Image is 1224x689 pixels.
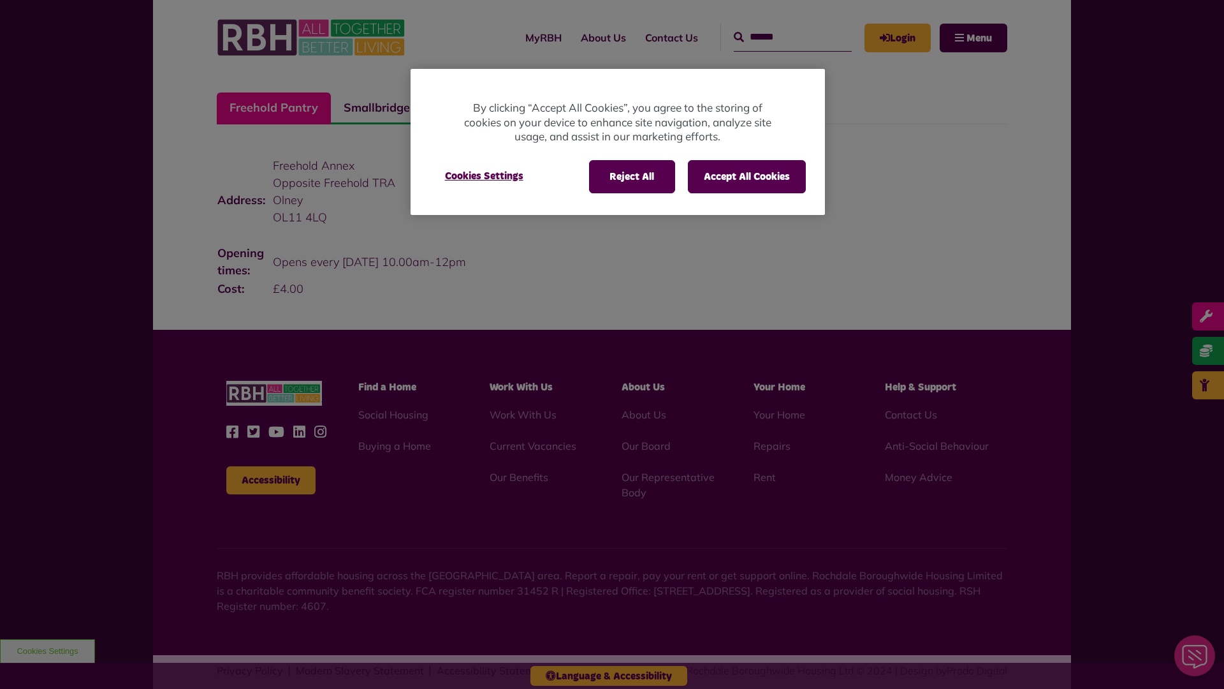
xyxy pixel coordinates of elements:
[8,4,48,45] div: Close Web Assistant
[462,101,774,144] p: By clicking “Accept All Cookies”, you agree to the storing of cookies on your device to enhance s...
[688,160,806,193] button: Accept All Cookies
[411,69,825,215] div: Cookie banner
[589,160,675,193] button: Reject All
[430,160,539,192] button: Cookies Settings
[411,69,825,215] div: Privacy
